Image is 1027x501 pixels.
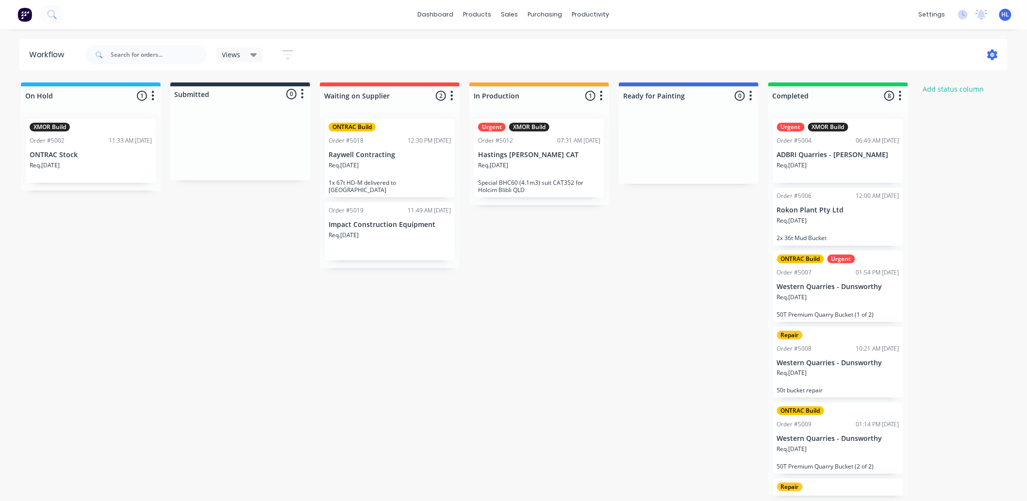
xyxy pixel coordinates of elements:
div: sales [497,7,523,22]
div: Order #5009 [777,420,812,429]
p: Req. [DATE] [329,231,359,240]
div: Order #5006 [777,192,812,200]
div: UrgentXMOR BuildOrder #500406:49 AM [DATE]ADBRI Quarries - [PERSON_NAME]Req.[DATE] [773,119,903,183]
div: ONTRAC Build [329,123,376,131]
div: Urgent [478,123,506,131]
div: RepairOrder #500810:21 AM [DATE]Western Quarries - DunsworthyReq.[DATE]50t bucket repair [773,327,903,398]
div: Repair [777,331,803,339]
div: XMOR Build [30,123,70,131]
div: ONTRAC BuildOrder #500901:14 PM [DATE]Western Quarries - DunsworthyReq.[DATE]50T Premium Quarry B... [773,403,903,474]
div: Order #5004 [777,136,812,145]
div: settings [914,7,950,22]
p: Impact Construction Equipment [329,221,451,229]
div: Workflow [29,49,69,61]
div: 11:33 AM [DATE] [109,136,152,145]
div: Order #5012 [478,136,513,145]
p: Req. [DATE] [777,445,807,453]
div: Order #5007 [777,268,812,277]
div: 06:49 AM [DATE] [856,136,899,145]
div: Urgent [777,123,805,131]
div: ONTRAC BuildUrgentOrder #500701:54 PM [DATE]Western Quarries - DunsworthyReq.[DATE]50T Premium Qu... [773,251,903,322]
p: Western Quarries - Dunsworthy [777,359,899,367]
p: Hastings [PERSON_NAME] CAT [478,151,600,159]
div: ONTRAC Build [777,406,824,415]
div: 11:49 AM [DATE] [408,206,451,215]
p: Raywell Contracting [329,151,451,159]
input: Search for orders... [111,45,207,65]
p: Req. [DATE] [329,161,359,170]
p: Req. [DATE] [777,369,807,377]
div: XMOR Build [808,123,848,131]
p: ADBRI Quarries - [PERSON_NAME] [777,151,899,159]
p: Req. [DATE] [30,161,60,170]
div: ONTRAC BuildOrder #501812:30 PM [DATE]Raywell ContractingReq.[DATE]1x 67t HD-M delivered to [GEOG... [325,119,455,197]
div: productivity [567,7,614,22]
p: 1x 67t HD-M delivered to [GEOGRAPHIC_DATA] [329,179,451,194]
a: dashboard [413,7,459,22]
div: XMOR Build [509,123,549,131]
p: 50T Premium Quarry Bucket (1 of 2) [777,311,899,318]
p: 50T Premium Quarry Bucket (2 of 2) [777,463,899,470]
div: Urgent [828,255,855,263]
img: Factory [17,7,32,22]
button: Add status column [918,82,989,96]
div: purchasing [523,7,567,22]
div: XMOR BuildOrder #500211:33 AM [DATE]ONTRAC StockReq.[DATE] [26,119,156,183]
div: 10:21 AM [DATE] [856,344,899,353]
p: ONTRAC Stock [30,151,152,159]
span: HL [1002,10,1010,19]
div: Order #5018 [329,136,364,145]
div: Order #5019 [329,206,364,215]
p: Western Quarries - Dunsworthy [777,435,899,443]
p: Req. [DATE] [777,161,807,170]
div: Order #500612:00 AM [DATE]Rokon Plant Pty LtdReq.[DATE]2x 36t Mud Bucket [773,188,903,246]
p: Req. [DATE] [777,293,807,302]
p: Rokon Plant Pty Ltd [777,206,899,214]
div: 12:00 AM [DATE] [856,192,899,200]
div: Repair [777,483,803,491]
p: Special BHC60 (4.1m3) suit CAT352 for Holcim Blibli QLD [478,179,600,194]
div: UrgentXMOR BuildOrder #501207:31 AM [DATE]Hastings [PERSON_NAME] CATReq.[DATE]Special BHC60 (4.1m... [474,119,604,197]
div: Order #5002 [30,136,65,145]
div: 07:31 AM [DATE] [557,136,600,145]
div: products [459,7,497,22]
div: 01:14 PM [DATE] [856,420,899,429]
div: 12:30 PM [DATE] [408,136,451,145]
div: Order #501911:49 AM [DATE]Impact Construction EquipmentReq.[DATE] [325,202,455,260]
div: 01:54 PM [DATE] [856,268,899,277]
div: Order #5008 [777,344,812,353]
span: Views [222,49,241,60]
p: 2x 36t Mud Bucket [777,234,899,242]
div: ONTRAC Build [777,255,824,263]
p: Req. [DATE] [777,216,807,225]
p: 50t bucket repair [777,387,899,394]
p: Western Quarries - Dunsworthy [777,283,899,291]
p: Req. [DATE] [478,161,508,170]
